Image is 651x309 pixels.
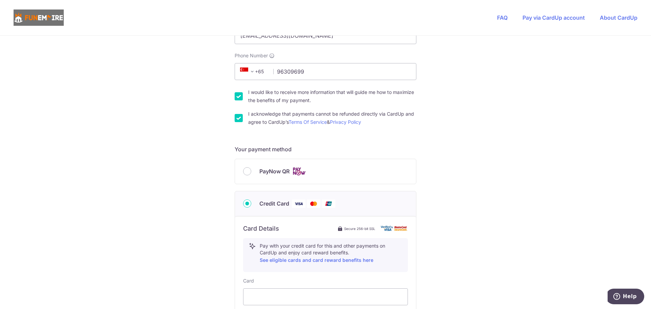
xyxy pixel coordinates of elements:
label: I acknowledge that payments cannot be refunded directly via CardUp and agree to CardUp’s & [248,110,416,126]
a: About CardUp [600,14,637,21]
img: Mastercard [307,199,320,208]
span: +65 [238,67,269,76]
a: Pay via CardUp account [522,14,585,21]
p: Pay with your credit card for this and other payments on CardUp and enjoy card reward benefits. [260,243,402,264]
a: Terms Of Service [289,119,327,125]
span: PayNow QR [259,167,290,175]
a: FAQ [497,14,508,21]
div: Credit Card Visa Mastercard Union Pay [243,199,408,208]
img: Union Pay [322,199,335,208]
img: Visa [292,199,305,208]
img: Cards logo [292,167,306,176]
h5: Your payment method [235,145,416,153]
a: Privacy Policy [330,119,361,125]
span: Secure 256-bit SSL [344,226,375,231]
h6: Card Details [243,225,279,233]
iframe: Opens a widget where you can find more information [608,289,644,306]
span: Phone Number [235,52,268,59]
a: See eligible cards and card reward benefits here [260,257,373,263]
div: PayNow QR Cards logo [243,167,408,176]
span: +65 [240,67,256,76]
label: Card [243,277,254,284]
img: card secure [381,226,408,231]
span: Credit Card [259,199,289,208]
iframe: Secure card payment input frame [249,293,402,301]
input: Email address [235,27,416,44]
label: I would like to receive more information that will guide me how to maximize the benefits of my pa... [248,88,416,104]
